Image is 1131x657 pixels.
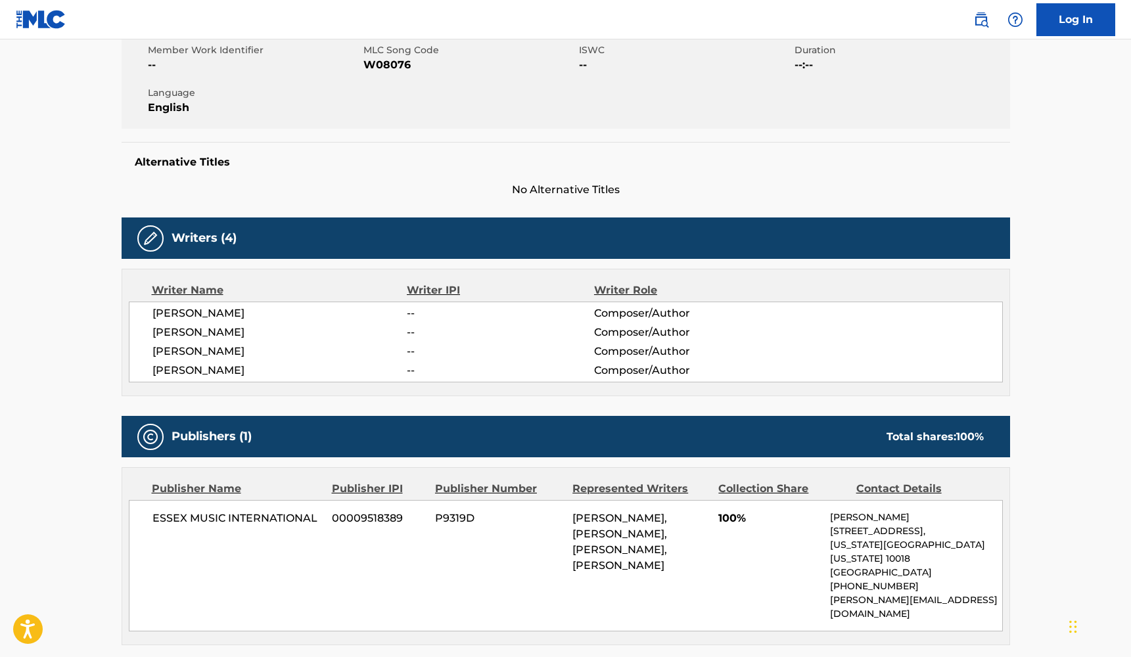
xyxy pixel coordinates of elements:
iframe: Chat Widget [1065,594,1131,657]
span: -- [579,57,791,73]
a: Public Search [968,7,994,33]
p: [US_STATE][GEOGRAPHIC_DATA][US_STATE] 10018 [830,538,1002,566]
h5: Writers (4) [172,231,237,246]
span: 00009518389 [332,510,425,526]
span: -- [148,57,360,73]
span: [PERSON_NAME] [152,325,407,340]
span: [PERSON_NAME], [PERSON_NAME], [PERSON_NAME], [PERSON_NAME] [572,512,667,572]
span: -- [407,325,593,340]
span: Duration [795,43,1007,57]
a: Log In [1036,3,1115,36]
span: --:-- [795,57,1007,73]
span: No Alternative Titles [122,182,1010,198]
p: [PHONE_NUMBER] [830,579,1002,593]
div: Total shares: [887,429,984,445]
p: [STREET_ADDRESS], [830,524,1002,538]
div: Publisher Number [435,481,563,497]
h5: Publishers (1) [172,429,252,444]
span: W08076 [363,57,576,73]
span: Member Work Identifier [148,43,360,57]
span: ESSEX MUSIC INTERNATIONAL [152,510,323,526]
h5: Alternative Titles [135,156,997,169]
span: -- [407,363,593,378]
span: [PERSON_NAME] [152,306,407,321]
span: Composer/Author [594,363,764,378]
div: Drag [1069,607,1077,646]
div: Writer Role [594,283,764,298]
span: Composer/Author [594,344,764,359]
span: -- [407,306,593,321]
div: Contact Details [856,481,984,497]
div: Publisher Name [152,481,322,497]
p: [GEOGRAPHIC_DATA] [830,566,1002,579]
span: Composer/Author [594,306,764,321]
p: [PERSON_NAME] [830,510,1002,524]
span: P9319D [435,510,563,526]
img: MLC Logo [16,10,66,29]
div: Publisher IPI [332,481,425,497]
span: ISWC [579,43,791,57]
img: Writers [143,231,158,246]
span: 100% [718,510,820,526]
span: [PERSON_NAME] [152,363,407,378]
span: 100 % [956,430,984,443]
span: Composer/Author [594,325,764,340]
img: search [973,12,989,28]
span: English [148,100,360,116]
div: Represented Writers [572,481,708,497]
div: Help [1002,7,1028,33]
span: MLC Song Code [363,43,576,57]
span: [PERSON_NAME] [152,344,407,359]
div: Writer Name [152,283,407,298]
img: Publishers [143,429,158,445]
img: help [1007,12,1023,28]
span: -- [407,344,593,359]
span: Language [148,86,360,100]
div: Writer IPI [407,283,594,298]
p: [PERSON_NAME][EMAIL_ADDRESS][DOMAIN_NAME] [830,593,1002,621]
div: Collection Share [718,481,846,497]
